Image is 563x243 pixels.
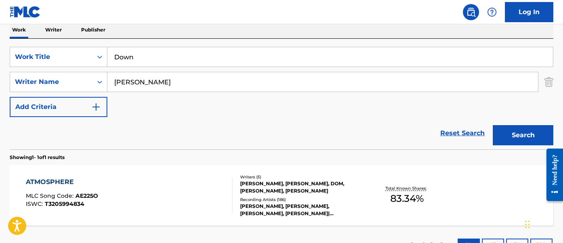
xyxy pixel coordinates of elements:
img: search [466,7,476,17]
a: ATMOSPHEREMLC Song Code:AE225OISWC:T3205994834Writers (5)[PERSON_NAME], [PERSON_NAME], DOM, [PERS... [10,165,553,226]
div: Help [484,4,500,20]
p: Total Known Shares: [385,185,429,191]
p: Writer [43,21,64,38]
div: Writer Name [15,77,88,87]
a: Reset Search [436,124,489,142]
div: Writers ( 5 ) [240,174,362,180]
div: [PERSON_NAME], [PERSON_NAME],[PERSON_NAME], [PERSON_NAME]|[PERSON_NAME], [PERSON_NAME]|[PERSON_NA... [240,203,362,217]
div: ATMOSPHERE [26,177,98,187]
span: T3205994834 [45,200,84,207]
button: Search [493,125,553,145]
button: Add Criteria [10,97,107,117]
span: ISWC : [26,200,45,207]
img: help [487,7,497,17]
p: Publisher [79,21,108,38]
img: MLC Logo [10,6,41,18]
img: 9d2ae6d4665cec9f34b9.svg [91,102,101,112]
span: 83.34 % [390,191,424,206]
div: Recording Artists ( 186 ) [240,197,362,203]
img: Delete Criterion [544,72,553,92]
a: Log In [505,2,553,22]
form: Search Form [10,47,553,149]
div: Work Title [15,52,88,62]
a: Public Search [463,4,479,20]
p: Work [10,21,28,38]
iframe: Resource Center [540,142,563,207]
div: Drag [525,212,530,237]
div: [PERSON_NAME], [PERSON_NAME], DOM, [PERSON_NAME], [PERSON_NAME] [240,180,362,195]
span: AE225O [75,192,98,199]
iframe: Chat Widget [523,204,563,243]
span: MLC Song Code : [26,192,75,199]
p: Showing 1 - 1 of 1 results [10,154,65,161]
